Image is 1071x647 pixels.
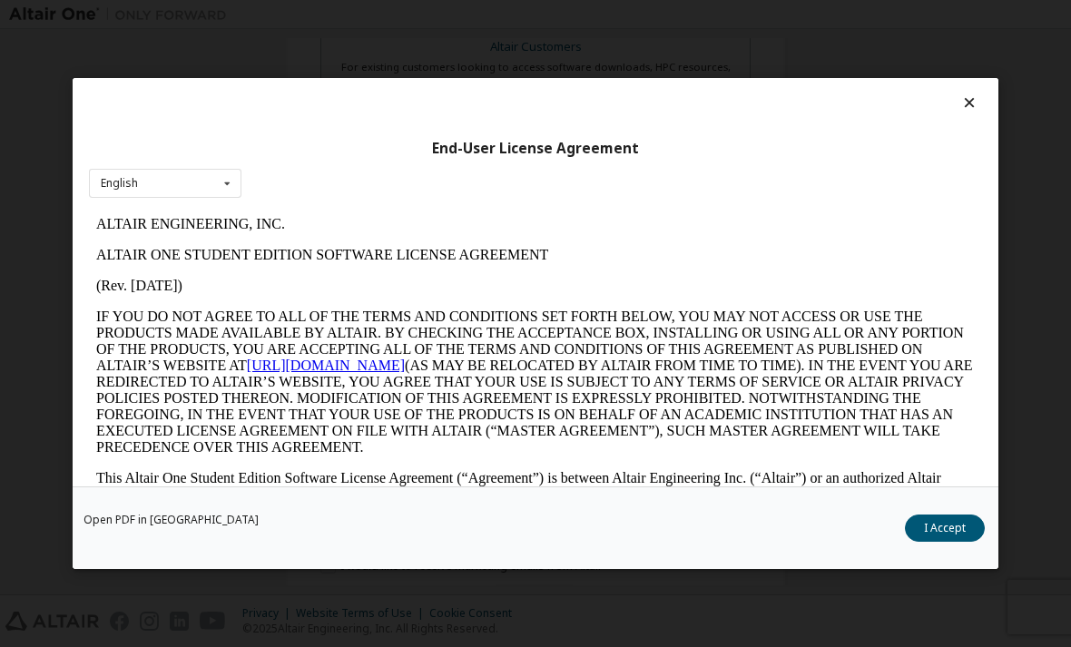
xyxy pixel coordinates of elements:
div: English [101,178,138,189]
button: I Accept [905,515,985,542]
p: ALTAIR ONE STUDENT EDITION SOFTWARE LICENSE AGREEMENT [7,38,886,54]
a: [URL][DOMAIN_NAME] [158,149,316,164]
div: End-User License Agreement [89,140,982,158]
p: ALTAIR ENGINEERING, INC. [7,7,886,24]
p: (Rev. [DATE]) [7,69,886,85]
p: This Altair One Student Edition Software License Agreement (“Agreement”) is between Altair Engine... [7,261,886,343]
p: IF YOU DO NOT AGREE TO ALL OF THE TERMS AND CONDITIONS SET FORTH BELOW, YOU MAY NOT ACCESS OR USE... [7,100,886,247]
a: Open PDF in [GEOGRAPHIC_DATA] [84,515,259,525]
